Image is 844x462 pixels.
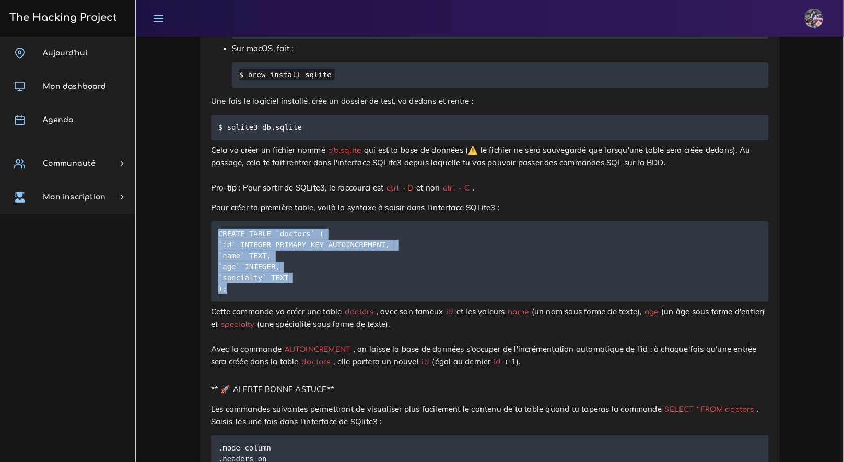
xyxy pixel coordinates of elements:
code: D [405,183,416,194]
code: db.sqlite [325,145,364,156]
p: Une fois le logiciel installé, crée un dossier de test, va dedans et rentre : [211,95,769,108]
code: C [462,183,473,194]
img: eg54bupqcshyolnhdacp.jpg [805,9,824,28]
code: $ brew install sqlite [239,69,335,80]
code: name [505,306,532,317]
code: id [419,357,432,368]
span: Communauté [43,160,96,168]
h3: The Hacking Project [6,12,117,23]
code: doctors [299,357,334,368]
code: ctrl [440,183,459,194]
code: id [491,357,505,368]
code: CREATE TABLE `doctors` ( `id` INTEGER PRIMARY KEY AUTOINCREMENT, `name` TEXT, `age` INTEGER, `spe... [218,228,394,294]
span: Agenda [43,116,73,124]
code: id [443,306,457,317]
span: Mon inscription [43,193,105,201]
span: Mon dashboard [43,82,106,90]
p: Cette commande va créer une table , avec son fameux et les valeurs (un nom sous forme de texte), ... [211,305,769,368]
p: Sur macOS, fait : [232,42,769,55]
code: SELECT * FROM doctors [662,404,757,415]
code: AUTOINCREMENT [282,344,354,355]
code: doctors [342,306,377,317]
code: age [642,306,662,317]
code: ctrl [384,183,402,194]
code: specialty [218,319,257,330]
p: Les commandes suivantes permettront de visualiser plus facilement le contenu de ta table quand tu... [211,403,769,428]
p: Cela va créer un fichier nommé qui est ta base de données (⚠️ le fichier ne sera sauvegardé que l... [211,144,769,194]
p: Pour créer ta première table, voilà la syntaxe à saisir dans l'interface SQLite3 : [211,202,769,214]
code: $ sqlite3 db.sqlite [218,122,305,133]
p: ** 🚀 ALERTE BONNE ASTUCE** [211,383,769,396]
span: Aujourd'hui [43,49,87,57]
